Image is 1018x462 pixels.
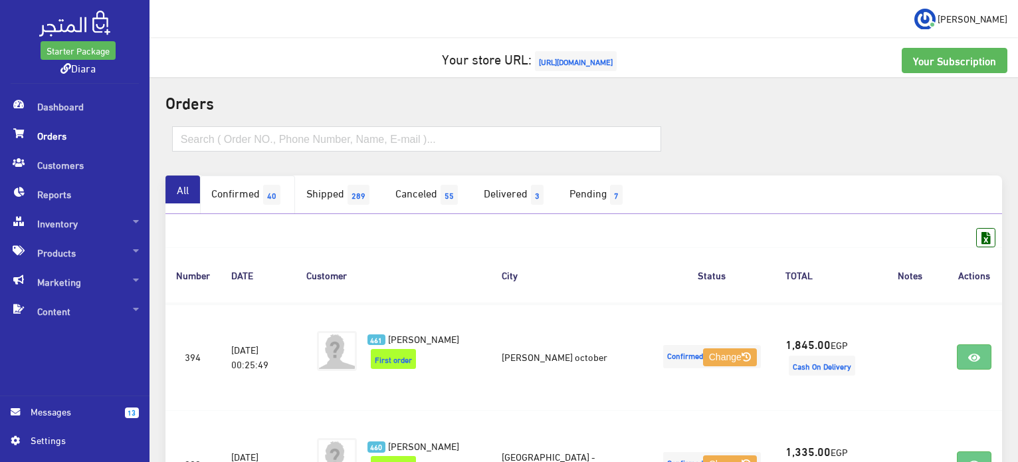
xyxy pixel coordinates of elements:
span: 40 [263,185,280,205]
span: 55 [441,185,458,205]
span: Products [11,238,139,267]
span: [PERSON_NAME] [388,329,459,348]
a: ... [PERSON_NAME] [914,8,1007,29]
th: Customer [296,247,491,302]
span: Confirmed [663,345,761,368]
td: EGP [775,303,874,411]
span: Marketing [11,267,139,296]
span: Orders [11,121,139,150]
th: Actions [946,247,1002,302]
span: 3 [531,185,544,205]
a: Confirmed40 [200,175,295,214]
span: First order [371,349,416,369]
img: ... [914,9,936,30]
th: Status [649,247,775,302]
a: Your Subscription [902,48,1007,73]
span: Customers [11,150,139,179]
th: DATE [221,247,296,302]
strong: 1,335.00 [785,442,831,459]
a: 460 [PERSON_NAME] [367,438,470,453]
span: Messages [31,404,114,419]
span: Inventory [11,209,139,238]
td: [DATE] 00:25:49 [221,303,296,411]
span: 460 [367,441,385,453]
span: [URL][DOMAIN_NAME] [535,51,617,71]
iframe: Drift Widget Chat Controller [952,371,1002,421]
h2: Orders [165,93,1002,110]
th: City [491,247,649,302]
span: [PERSON_NAME] [388,436,459,455]
a: Starter Package [41,41,116,60]
a: 461 [PERSON_NAME] [367,331,470,346]
a: Shipped289 [295,175,384,214]
a: Diara [60,58,96,77]
img: . [39,11,110,37]
span: Reports [11,179,139,209]
a: Pending7 [558,175,637,214]
td: 394 [165,303,221,411]
span: Content [11,296,139,326]
a: Delivered3 [472,175,558,214]
a: Canceled55 [384,175,472,214]
span: Settings [31,433,128,447]
th: TOTAL [775,247,874,302]
a: Settings [11,433,139,454]
button: Change [703,348,757,367]
img: avatar.png [317,331,357,371]
span: Dashboard [11,92,139,121]
span: [PERSON_NAME] [938,10,1007,27]
span: 461 [367,334,385,346]
a: 13 Messages [11,404,139,433]
td: [PERSON_NAME] october [491,303,649,411]
span: 13 [125,407,139,418]
a: All [165,175,200,203]
a: Your store URL:[URL][DOMAIN_NAME] [442,46,620,70]
th: Number [165,247,221,302]
span: 289 [348,185,369,205]
span: 7 [610,185,623,205]
span: Cash On Delivery [789,356,855,376]
th: Notes [874,247,946,302]
input: Search ( Order NO., Phone Number, Name, E-mail )... [172,126,661,152]
strong: 1,845.00 [785,335,831,352]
